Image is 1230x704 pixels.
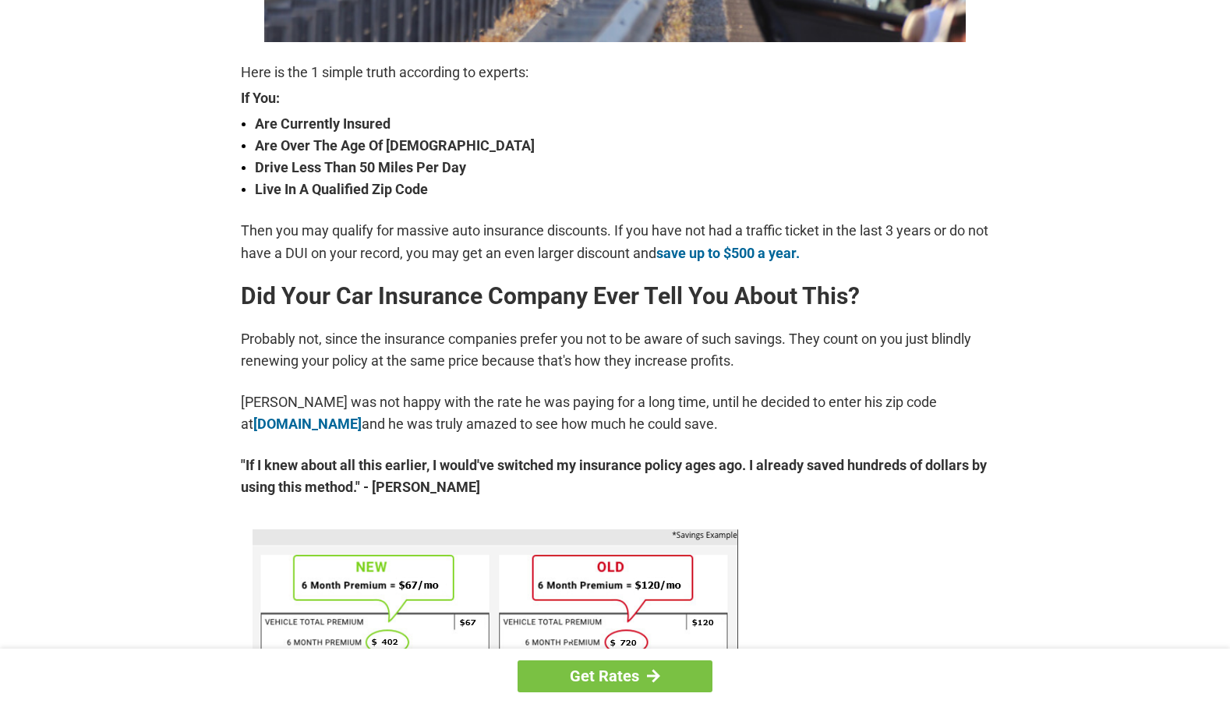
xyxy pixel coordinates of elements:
[255,179,989,200] strong: Live In A Qualified Zip Code
[241,284,989,309] h2: Did Your Car Insurance Company Ever Tell You About This?
[255,135,989,157] strong: Are Over The Age Of [DEMOGRAPHIC_DATA]
[241,62,989,83] p: Here is the 1 simple truth according to experts:
[656,245,800,261] a: save up to $500 a year.
[241,455,989,498] strong: "If I knew about all this earlier, I would've switched my insurance policy ages ago. I already sa...
[255,113,989,135] strong: Are Currently Insured
[241,91,989,105] strong: If You:
[241,391,989,435] p: [PERSON_NAME] was not happy with the rate he was paying for a long time, until he decided to ente...
[241,328,989,372] p: Probably not, since the insurance companies prefer you not to be aware of such savings. They coun...
[253,416,362,432] a: [DOMAIN_NAME]
[255,157,989,179] strong: Drive Less Than 50 Miles Per Day
[518,660,712,692] a: Get Rates
[241,220,989,264] p: Then you may qualify for massive auto insurance discounts. If you have not had a traffic ticket i...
